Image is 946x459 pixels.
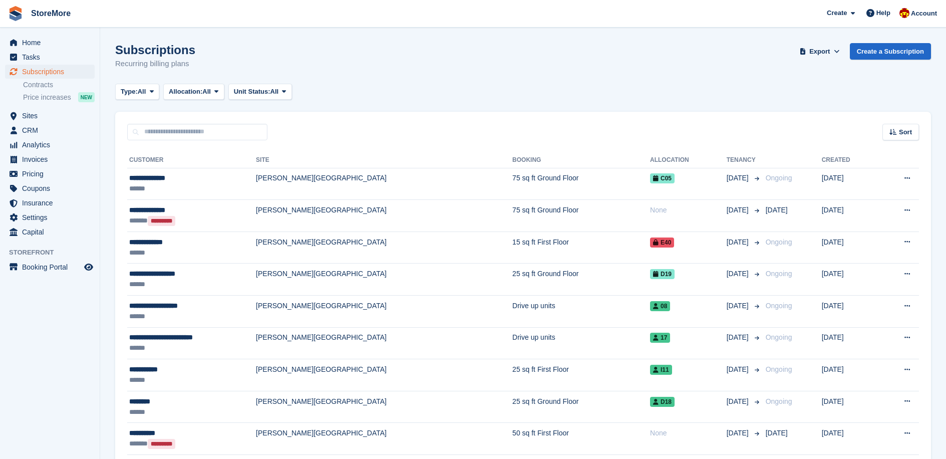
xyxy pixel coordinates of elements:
[22,181,82,195] span: Coupons
[650,397,675,407] span: D18
[650,173,675,183] span: C05
[822,391,878,423] td: [DATE]
[22,196,82,210] span: Insurance
[83,261,95,273] a: Preview store
[512,391,650,423] td: 25 sq ft Ground Floor
[78,92,95,102] div: NEW
[256,359,512,391] td: [PERSON_NAME][GEOGRAPHIC_DATA]
[727,364,751,375] span: [DATE]
[650,152,727,168] th: Allocation
[822,296,878,328] td: [DATE]
[822,152,878,168] th: Created
[766,429,788,437] span: [DATE]
[5,36,95,50] a: menu
[127,152,256,168] th: Customer
[766,365,792,373] span: Ongoing
[876,8,890,18] span: Help
[22,123,82,137] span: CRM
[822,359,878,391] td: [DATE]
[512,232,650,264] td: 15 sq ft First Floor
[766,174,792,182] span: Ongoing
[22,225,82,239] span: Capital
[727,205,751,215] span: [DATE]
[256,296,512,328] td: [PERSON_NAME][GEOGRAPHIC_DATA]
[5,196,95,210] a: menu
[798,43,842,60] button: Export
[138,87,146,97] span: All
[727,269,751,279] span: [DATE]
[22,167,82,181] span: Pricing
[163,84,224,100] button: Allocation: All
[22,50,82,64] span: Tasks
[23,93,71,102] span: Price increases
[5,138,95,152] a: menu
[5,50,95,64] a: menu
[202,87,211,97] span: All
[512,327,650,359] td: Drive up units
[727,237,751,248] span: [DATE]
[23,80,95,90] a: Contracts
[512,296,650,328] td: Drive up units
[5,152,95,166] a: menu
[850,43,931,60] a: Create a Subscription
[22,65,82,79] span: Subscriptions
[5,167,95,181] a: menu
[727,332,751,343] span: [DATE]
[766,302,792,310] span: Ongoing
[5,225,95,239] a: menu
[27,5,75,22] a: StoreMore
[22,36,82,50] span: Home
[766,333,792,341] span: Ongoing
[121,87,138,97] span: Type:
[5,65,95,79] a: menu
[650,301,670,311] span: 08
[5,260,95,274] a: menu
[22,260,82,274] span: Booking Portal
[256,327,512,359] td: [PERSON_NAME][GEOGRAPHIC_DATA]
[256,264,512,296] td: [PERSON_NAME][GEOGRAPHIC_DATA]
[270,87,279,97] span: All
[827,8,847,18] span: Create
[22,210,82,224] span: Settings
[899,8,909,18] img: Store More Team
[822,423,878,455] td: [DATE]
[766,238,792,246] span: Ongoing
[512,200,650,232] td: 75 sq ft Ground Floor
[9,248,100,258] span: Storefront
[822,200,878,232] td: [DATE]
[22,138,82,152] span: Analytics
[766,397,792,405] span: Ongoing
[911,9,937,19] span: Account
[115,84,159,100] button: Type: All
[23,92,95,103] a: Price increases NEW
[256,232,512,264] td: [PERSON_NAME][GEOGRAPHIC_DATA]
[5,109,95,123] a: menu
[512,423,650,455] td: 50 sq ft First Floor
[650,205,727,215] div: None
[234,87,270,97] span: Unit Status:
[822,264,878,296] td: [DATE]
[5,123,95,137] a: menu
[650,365,672,375] span: I11
[766,270,792,278] span: Ongoing
[809,47,830,57] span: Export
[256,423,512,455] td: [PERSON_NAME][GEOGRAPHIC_DATA]
[8,6,23,21] img: stora-icon-8386f47178a22dfd0bd8f6a31ec36ba5ce8667c1dd55bd0f319d3a0aa187defe.svg
[727,396,751,407] span: [DATE]
[650,333,670,343] span: 17
[899,127,912,137] span: Sort
[5,181,95,195] a: menu
[115,58,195,70] p: Recurring billing plans
[512,359,650,391] td: 25 sq ft First Floor
[822,327,878,359] td: [DATE]
[228,84,292,100] button: Unit Status: All
[22,109,82,123] span: Sites
[512,168,650,200] td: 75 sq ft Ground Floor
[822,168,878,200] td: [DATE]
[169,87,202,97] span: Allocation:
[727,301,751,311] span: [DATE]
[822,232,878,264] td: [DATE]
[5,210,95,224] a: menu
[115,43,195,57] h1: Subscriptions
[256,391,512,423] td: [PERSON_NAME][GEOGRAPHIC_DATA]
